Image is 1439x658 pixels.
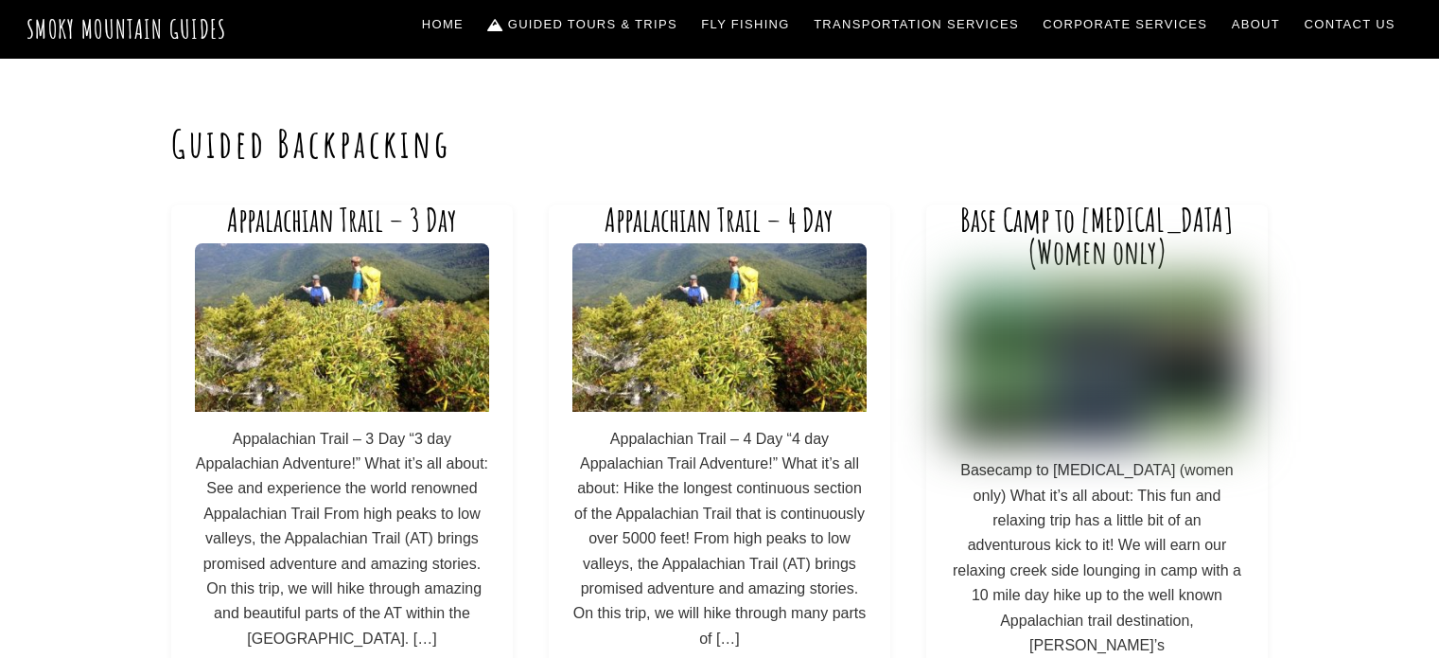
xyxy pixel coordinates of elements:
[481,5,685,44] a: Guided Tours & Trips
[694,5,798,44] a: Fly Fishing
[950,276,1244,443] img: smokymountainguides.com-backpacking_participants
[171,121,1269,167] h1: Guided Backpacking
[572,427,867,652] p: Appalachian Trail – 4 Day “4 day Appalachian Trail Adventure!” What it’s all about: Hike the long...
[1297,5,1403,44] a: Contact Us
[605,200,834,240] a: Appalachian Trail – 4 Day
[572,243,867,411] img: 1448638418078-min
[1036,5,1216,44] a: Corporate Services
[195,427,489,652] p: Appalachian Trail – 3 Day “3 day Appalachian Adventure!” What it’s all about: See and experience ...
[960,200,1234,272] a: Base Camp to [MEDICAL_DATA] (Women only)
[414,5,471,44] a: Home
[227,200,457,240] a: Appalachian Trail – 3 Day
[1224,5,1288,44] a: About
[195,243,489,411] img: 1448638418078-min
[26,13,227,44] a: Smoky Mountain Guides
[806,5,1026,44] a: Transportation Services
